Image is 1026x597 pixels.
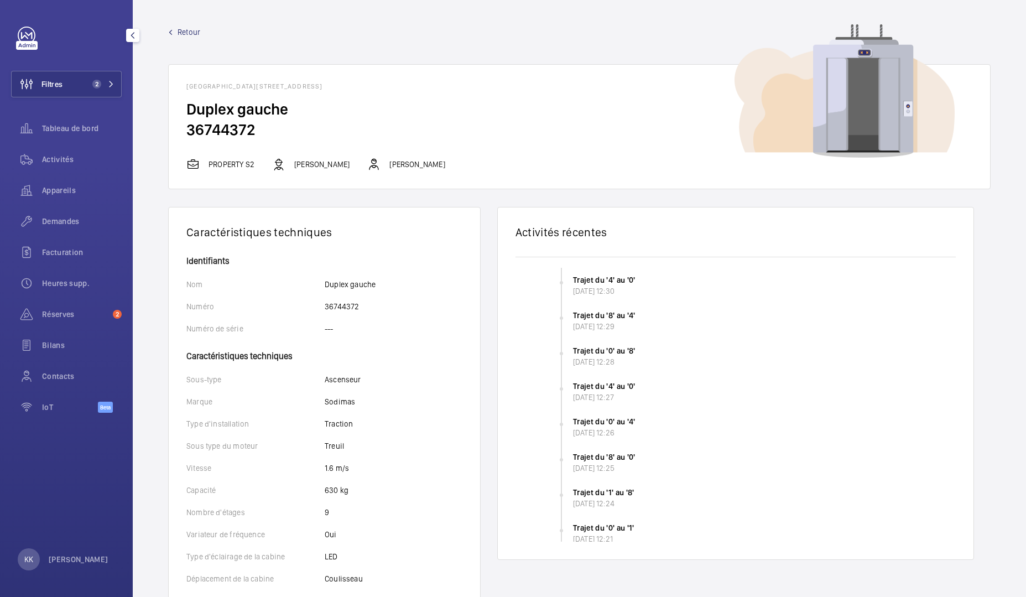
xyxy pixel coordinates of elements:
[41,79,63,90] span: Filtres
[42,278,122,289] span: Heures supp.
[573,416,958,427] div: Trajet du '0' au '4'
[24,554,33,565] p: KK
[573,427,958,438] div: [DATE] 12:26
[325,573,363,584] p: Coulisseau
[186,573,325,584] p: Déplacement de la cabine
[325,551,338,562] p: LED
[186,418,325,429] p: Type d'installation
[186,301,325,312] p: Numéro
[42,309,108,320] span: Réserves
[186,99,972,120] h2: Duplex gauche
[573,274,958,285] div: Trajet du '4' au '0'
[186,257,462,266] h4: Identifiants
[113,310,122,319] span: 2
[573,451,958,463] div: Trajet du '8' au '0'
[325,418,353,429] p: Traction
[42,247,122,258] span: Facturation
[92,80,101,89] span: 2
[573,522,958,533] div: Trajet du '0' au '1'
[42,123,122,134] span: Tableau de bord
[573,285,958,297] div: [DATE] 12:30
[42,340,122,351] span: Bilans
[515,225,956,239] h2: Activités récentes
[186,551,325,562] p: Type d'éclairage de la cabine
[186,120,972,140] h2: 36744372
[186,374,325,385] p: Sous-type
[186,463,325,474] p: Vitesse
[573,356,958,367] div: [DATE] 12:28
[325,440,344,451] p: Treuil
[186,323,325,334] p: Numéro de série
[573,381,958,392] div: Trajet du '4' au '0'
[325,279,376,290] p: Duplex gauche
[573,392,958,403] div: [DATE] 12:27
[573,345,958,356] div: Trajet du '0' au '8'
[325,485,348,496] p: 630 kg
[325,507,329,518] p: 9
[42,154,122,165] span: Activités
[325,323,334,334] p: ---
[186,507,325,518] p: Nombre d'étages
[325,301,359,312] p: 36744372
[49,554,108,565] p: [PERSON_NAME]
[186,396,325,407] p: Marque
[98,402,113,413] span: Beta
[294,159,350,170] p: [PERSON_NAME]
[735,24,955,158] img: device image
[325,396,355,407] p: Sodimas
[42,185,122,196] span: Appareils
[573,310,958,321] div: Trajet du '8' au '4'
[573,533,958,544] div: [DATE] 12:21
[209,159,254,170] p: PROPERTY S2
[573,498,958,509] div: [DATE] 12:24
[186,345,462,361] h4: Caractéristiques techniques
[325,374,361,385] p: Ascenseur
[186,529,325,540] p: Variateur de fréquence
[186,82,972,90] h1: [GEOGRAPHIC_DATA][STREET_ADDRESS]
[178,27,200,38] span: Retour
[573,463,958,474] div: [DATE] 12:25
[42,402,98,413] span: IoT
[573,487,958,498] div: Trajet du '1' au '8'
[186,279,325,290] p: Nom
[42,216,122,227] span: Demandes
[573,321,958,332] div: [DATE] 12:29
[42,371,122,382] span: Contacts
[186,485,325,496] p: Capacité
[325,463,349,474] p: 1.6 m/s
[186,225,462,239] h1: Caractéristiques techniques
[11,71,122,97] button: Filtres2
[325,529,337,540] p: Oui
[389,159,445,170] p: [PERSON_NAME]
[186,440,325,451] p: Sous type du moteur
